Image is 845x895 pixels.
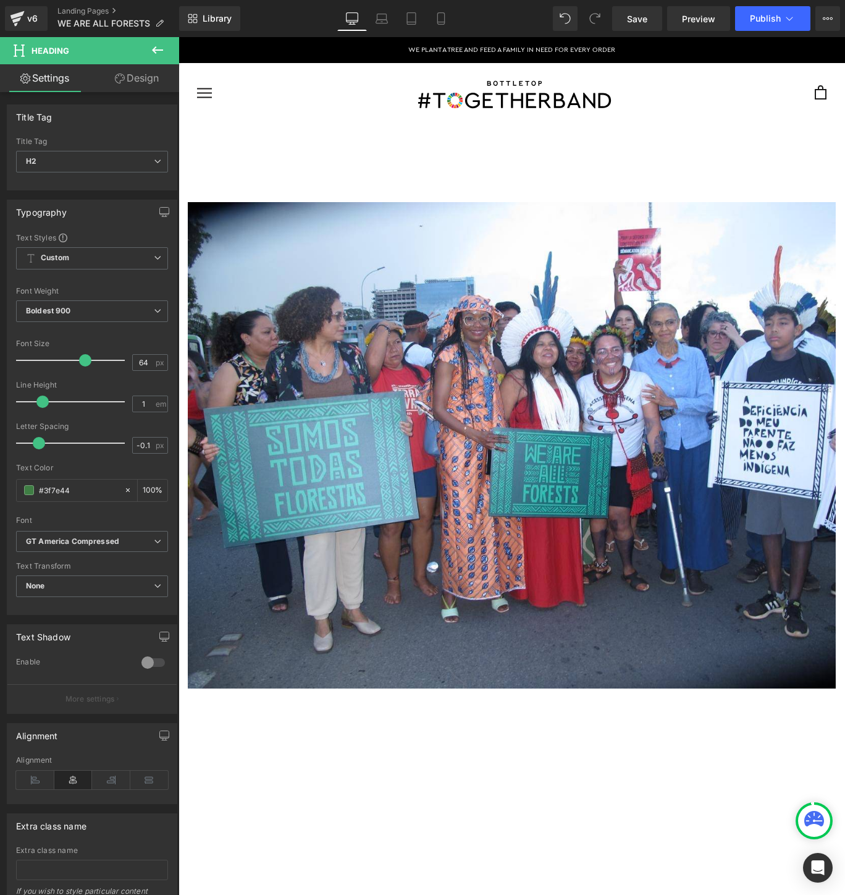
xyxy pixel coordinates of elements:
[16,105,53,122] div: Title Tag
[735,6,810,31] button: Publish
[16,846,168,855] div: Extra class name
[9,7,657,19] p: We plant a tree and feed a family in need for every order
[237,37,435,74] img: #TOGETHERBAND
[16,756,168,765] div: Alignment
[667,6,730,31] a: Preview
[16,200,67,218] div: Typography
[16,232,168,242] div: Text Styles
[26,537,119,547] i: GT America Compressed
[16,464,168,472] div: Text Color
[16,137,168,146] div: Title Tag
[156,441,166,449] span: px
[16,657,129,670] div: Enable
[32,46,69,56] span: Heading
[5,6,48,31] a: v6
[65,694,115,705] p: More settings
[16,625,70,642] div: Text Shadow
[7,684,177,713] button: More settings
[367,6,397,31] a: Laptop
[636,49,648,63] a: cart
[41,253,69,263] b: Custom
[337,6,367,31] a: Desktop
[16,339,168,348] div: Font Size
[627,12,647,25] span: Save
[92,64,182,92] a: Design
[203,13,232,24] span: Library
[582,6,607,31] button: Redo
[815,6,840,31] button: More
[25,11,40,27] div: v6
[179,6,240,31] a: New Library
[26,581,45,590] b: None
[26,306,71,315] b: Boldest 900
[803,853,833,883] div: Open Intercom Messenger
[16,381,168,389] div: Line Height
[138,480,167,501] div: %
[16,516,168,525] div: Font
[750,14,781,23] span: Publish
[682,12,715,25] span: Preview
[16,422,168,431] div: Letter Spacing
[57,6,179,16] a: Landing Pages
[39,483,118,497] input: Color
[553,6,578,31] button: Undo
[156,358,166,367] span: px
[16,562,168,571] div: Text Transform
[26,156,36,166] b: H2
[57,19,150,28] span: WE ARE ALL FORESTS
[16,724,58,741] div: Alignment
[16,287,168,295] div: Font Weight
[426,6,456,31] a: Mobile
[19,51,33,61] button: Open navigation
[16,814,86,831] div: Extra class name
[397,6,426,31] a: Tablet
[156,400,166,408] span: em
